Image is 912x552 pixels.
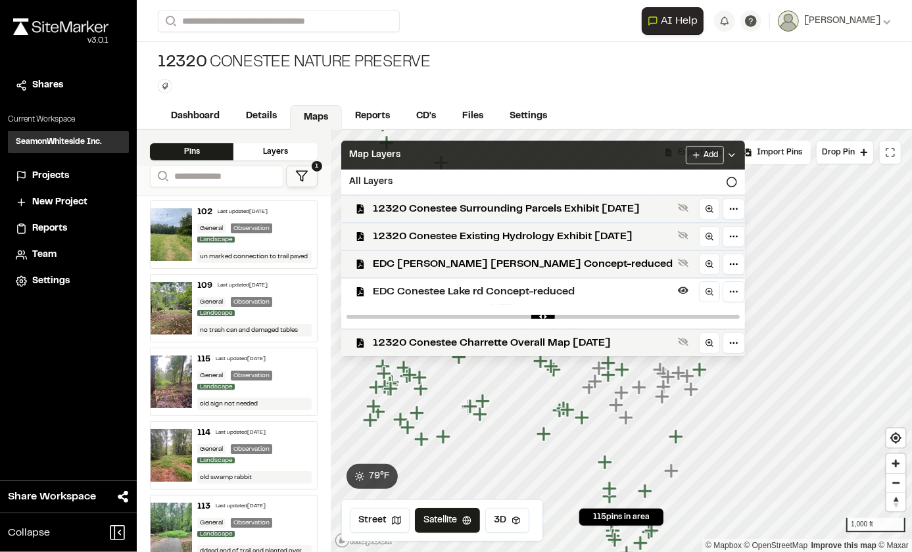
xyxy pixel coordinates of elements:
span: Add [704,149,718,161]
button: [PERSON_NAME] [778,11,891,32]
div: Map marker [371,403,388,421]
div: Map marker [606,528,623,545]
div: Map marker [653,361,670,379]
span: AI Help [661,13,698,29]
div: Pins [150,143,233,160]
button: Hide layer [675,283,691,298]
div: Map marker [582,379,599,396]
img: rebrand.png [13,18,108,35]
div: Map marker [363,412,380,429]
span: Map Layers [349,148,400,162]
div: Oh geez...please don't... [13,35,108,47]
span: 79 ° F [369,469,390,484]
div: Map marker [642,524,659,541]
a: Files [449,104,496,129]
div: Last updated [DATE] [216,429,266,437]
a: Projects [16,169,121,183]
div: Map marker [384,377,401,394]
button: Satellite [415,508,480,533]
span: Settings [32,274,70,288]
a: Maps [290,105,342,130]
div: Map marker [366,398,383,415]
button: Drop Pin [816,141,874,164]
div: Map marker [475,393,492,410]
div: General [197,223,226,233]
button: Open AI Assistant [642,7,704,35]
div: no trash can and damaged tables [197,324,312,336]
div: Observation [231,297,272,307]
button: 1 [286,166,318,187]
button: Edit Tags [158,79,172,93]
img: file [151,208,192,261]
div: 113 [197,501,210,513]
button: Zoom in [886,454,905,473]
div: Map marker [396,359,414,377]
div: Import Pins into your project [735,141,811,164]
button: Search [158,11,181,32]
div: Map marker [656,379,673,396]
div: Map marker [537,426,554,443]
div: Observation [231,223,272,233]
button: Show layer [675,200,691,216]
button: Show layer [675,334,691,350]
a: Reports [342,104,403,129]
a: Settings [496,104,560,129]
button: 79°F [347,464,398,489]
button: Show layer [675,227,691,243]
div: Map marker [602,480,619,497]
div: Conestee Nature Preserve [158,53,431,74]
button: Show layer [675,255,691,271]
div: Map marker [462,400,479,417]
span: Landscape [197,237,235,242]
a: Dashboard [158,104,233,129]
a: Details [233,104,290,129]
div: Map marker [369,379,386,396]
div: Map marker [463,398,480,415]
div: Map marker [552,402,569,419]
span: EDC Conestee Lake rd Concept-reduced [373,284,673,300]
span: 12320 Conestee Charrette Overall Map [DATE] [373,335,673,351]
span: Drop Pin [822,147,855,158]
span: Landscape [197,310,235,316]
a: New Project [16,195,121,210]
span: New Project [32,195,87,210]
div: Observation [231,518,272,528]
div: Map marker [615,361,632,379]
span: 12320 Conestee Surrounding Parcels Exhibit [DATE] [373,201,673,217]
button: Street [350,508,410,533]
a: Team [16,248,121,262]
span: Landscape [197,457,235,463]
div: Map marker [608,532,625,549]
div: Last updated [DATE] [216,503,266,511]
span: Reports [32,221,67,236]
button: Add [686,146,724,164]
span: Share Workspace [8,489,96,505]
div: Map marker [462,398,479,415]
div: Map marker [632,379,649,396]
span: Shares [32,78,63,93]
div: Map marker [375,358,393,375]
img: file [151,429,192,482]
p: Current Workspace [8,114,129,126]
div: Map marker [533,353,550,370]
div: Map marker [656,365,673,382]
div: Map marker [393,411,410,428]
div: 114 [197,427,210,439]
div: Observation [231,371,272,380]
div: Last updated [DATE] [218,208,268,216]
div: Map marker [644,522,661,540]
div: Map marker [473,406,490,423]
div: Map marker [402,367,420,384]
div: Map marker [546,361,564,379]
span: Landscape [197,531,235,537]
button: Reset bearing to north [886,492,905,511]
div: Map marker [377,379,395,396]
div: Map marker [604,517,621,534]
div: General [197,444,226,454]
div: Map marker [385,374,402,391]
div: Last updated [DATE] [218,282,268,290]
button: Find my location [886,428,905,448]
div: Map marker [544,358,561,375]
div: Map marker [592,359,609,377]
